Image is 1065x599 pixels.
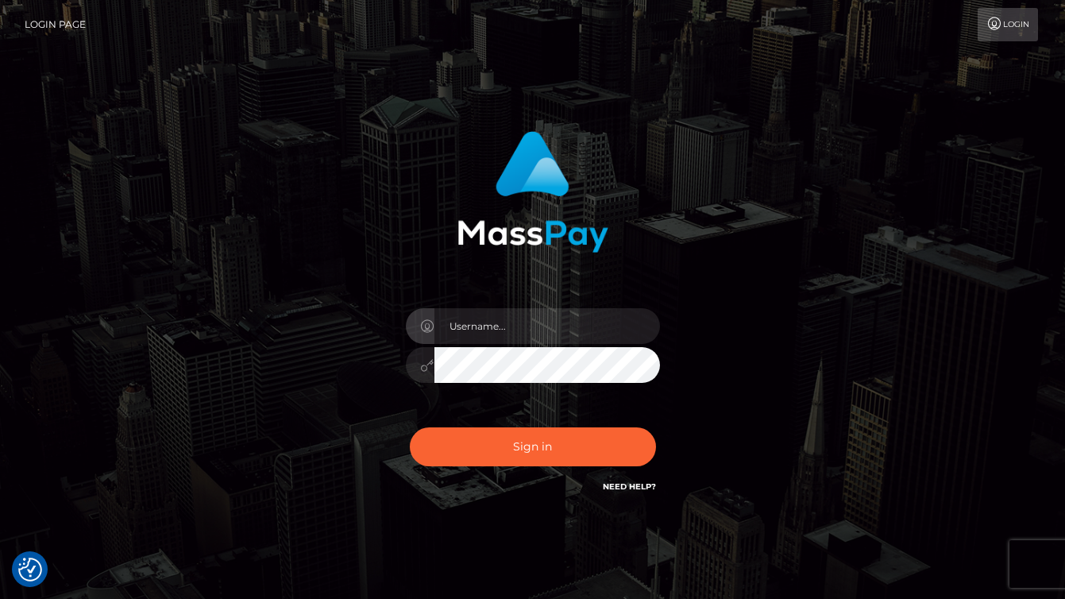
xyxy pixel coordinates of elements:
button: Consent Preferences [18,558,42,582]
img: Revisit consent button [18,558,42,582]
a: Login [978,8,1038,41]
a: Login Page [25,8,86,41]
button: Sign in [410,427,656,466]
a: Need Help? [603,481,656,492]
input: Username... [434,308,660,344]
img: MassPay Login [457,131,608,253]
